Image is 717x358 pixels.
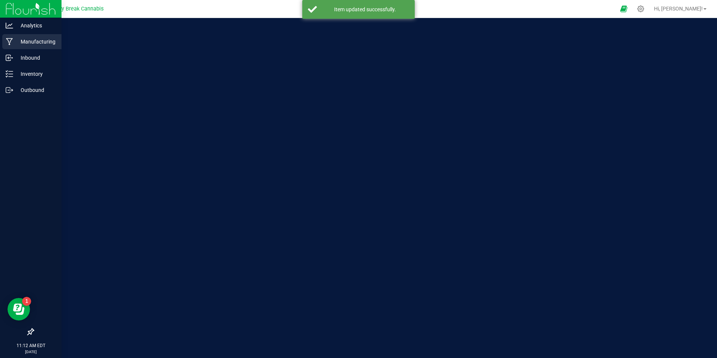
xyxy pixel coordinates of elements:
span: Lucky Break Cannabis [50,6,103,12]
div: Item updated successfully. [321,6,409,13]
inline-svg: Inventory [6,70,13,78]
p: Inventory [13,69,58,78]
iframe: Resource center unread badge [22,297,31,306]
iframe: Resource center [7,298,30,320]
inline-svg: Inbound [6,54,13,62]
p: Inbound [13,53,58,62]
span: Open Ecommerce Menu [615,2,632,16]
span: Hi, [PERSON_NAME]! [654,6,703,12]
p: Outbound [13,86,58,95]
inline-svg: Manufacturing [6,38,13,45]
div: Manage settings [636,5,645,12]
p: Analytics [13,21,58,30]
inline-svg: Analytics [6,22,13,29]
p: Manufacturing [13,37,58,46]
p: [DATE] [3,349,58,355]
p: 11:12 AM EDT [3,342,58,349]
inline-svg: Outbound [6,86,13,94]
